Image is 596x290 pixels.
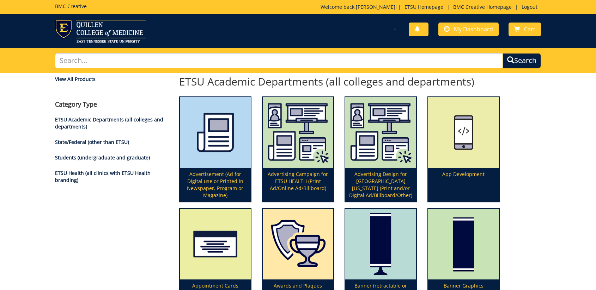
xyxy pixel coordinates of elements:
[518,4,541,10] a: Logout
[454,25,493,33] span: My Dashboard
[263,209,334,279] img: plaques-5a7339fccbae09.63825868.png
[180,97,251,202] a: Advertisement (Ad for Digital use or Printed in Newspaper, Program or Magazine)
[55,76,169,83] a: View All Products
[55,4,87,9] h5: BMC Creative
[428,168,499,202] p: App Development
[356,4,395,10] a: [PERSON_NAME]
[524,25,535,33] span: Cart
[263,97,334,168] img: etsu%20health%20marketing%20campaign%20image-6075f5506d2aa2.29536275.png
[345,209,416,279] img: retractable-banner-59492b401f5aa8.64163094.png
[509,23,541,36] a: Cart
[503,53,541,68] button: Search
[428,97,499,168] img: app%20development%20icon-655684178ce609.47323231.png
[428,209,499,279] img: graphics-only-banner-5949222f1cdc31.93524894.png
[263,97,334,202] a: Advertising Campaign for ETSU HEALTH (Print Ad/Online Ad/Billboard)
[345,97,416,168] img: etsu%20health%20marketing%20campaign%20image-6075f5506d2aa2.29536275.png
[438,23,499,36] a: My Dashboard
[345,97,416,202] a: Advertising Design for [GEOGRAPHIC_DATA][US_STATE] (Print and/or Digital Ad/Billboard/Other)
[55,139,129,145] a: State/Federal (other than ETSU)
[450,4,515,10] a: BMC Creative Homepage
[55,170,151,183] a: ETSU Health (all clinics with ETSU Health branding)
[55,116,163,130] a: ETSU Academic Departments (all colleges and departments)
[180,168,251,202] p: Advertisement (Ad for Digital use or Printed in Newspaper, Program or Magazine)
[401,4,447,10] a: ETSU Homepage
[55,101,169,108] h4: Category Type
[321,4,541,11] p: Welcome back, ! | | |
[180,97,251,168] img: printmedia-5fff40aebc8a36.86223841.png
[55,154,150,161] a: Students (undergraduate and graduate)
[263,168,334,202] p: Advertising Campaign for ETSU HEALTH (Print Ad/Online Ad/Billboard)
[179,76,500,87] h2: ETSU Academic Departments (all colleges and departments)
[428,97,499,202] a: App Development
[55,53,503,68] input: Search...
[55,20,146,43] img: ETSU logo
[180,209,251,279] img: appointment%20cards-6556843a9f7d00.21763534.png
[345,168,416,202] p: Advertising Design for [GEOGRAPHIC_DATA][US_STATE] (Print and/or Digital Ad/Billboard/Other)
